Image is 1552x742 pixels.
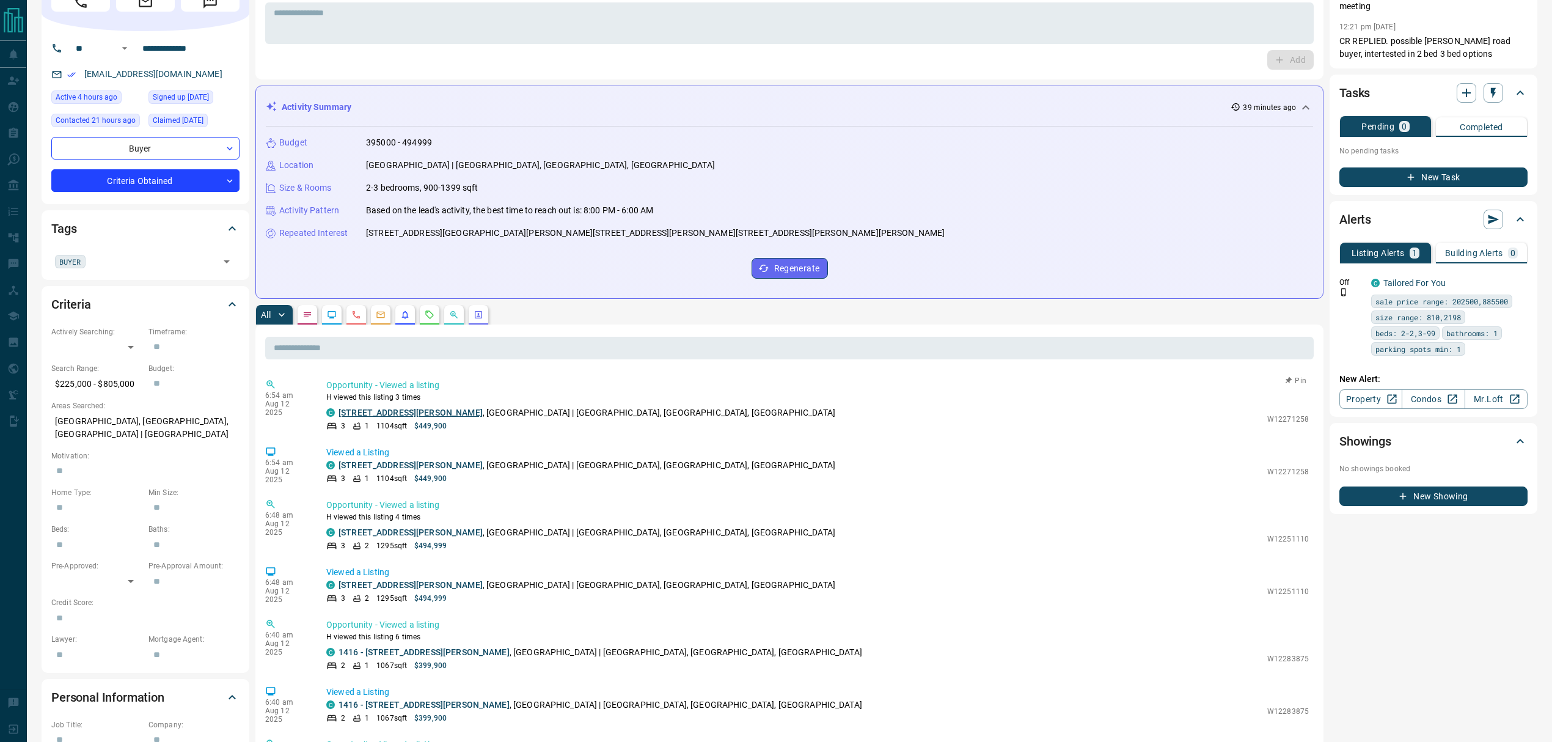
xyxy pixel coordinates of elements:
div: Tasks [1339,78,1528,108]
p: Activity Pattern [279,204,339,217]
p: Aug 12 2025 [265,467,308,484]
p: 1295 sqft [376,540,407,551]
p: Beds: [51,524,142,535]
p: Opportunity - Viewed a listing [326,499,1309,512]
p: Listing Alerts [1352,249,1405,257]
button: Open [117,41,132,56]
p: Mortgage Agent: [148,634,240,645]
p: New Alert: [1339,373,1528,386]
a: Condos [1402,389,1465,409]
p: 6:54 am [265,458,308,467]
h2: Tasks [1339,83,1370,103]
p: Activity Summary [282,101,351,114]
p: Aug 12 2025 [265,587,308,604]
p: Budget: [148,363,240,374]
span: Claimed [DATE] [153,114,203,127]
a: [STREET_ADDRESS][PERSON_NAME] [339,527,483,537]
p: 1 [365,660,369,671]
p: 1104 sqft [376,473,407,484]
p: 1067 sqft [376,660,407,671]
p: W12283875 [1267,706,1309,717]
p: [STREET_ADDRESS][GEOGRAPHIC_DATA][PERSON_NAME][STREET_ADDRESS][PERSON_NAME][STREET_ADDRESS][PERSO... [366,227,945,240]
p: , [GEOGRAPHIC_DATA] | [GEOGRAPHIC_DATA], [GEOGRAPHIC_DATA], [GEOGRAPHIC_DATA] [339,579,835,592]
p: Viewed a Listing [326,686,1309,699]
p: Credit Score: [51,597,240,608]
svg: Push Notification Only [1339,288,1348,296]
svg: Agent Actions [474,310,483,320]
p: , [GEOGRAPHIC_DATA] | [GEOGRAPHIC_DATA], [GEOGRAPHIC_DATA], [GEOGRAPHIC_DATA] [339,699,862,711]
p: Home Type: [51,487,142,498]
div: Mon Aug 11 2025 [51,114,142,131]
a: Tailored For You [1383,278,1446,288]
div: Personal Information [51,683,240,712]
svg: Calls [351,310,361,320]
h2: Criteria [51,295,91,314]
div: condos.ca [326,581,335,589]
p: , [GEOGRAPHIC_DATA] | [GEOGRAPHIC_DATA], [GEOGRAPHIC_DATA], [GEOGRAPHIC_DATA] [339,406,835,419]
button: Pin [1278,375,1314,386]
p: 1 [365,713,369,724]
p: Viewed a Listing [326,446,1309,459]
p: 3 [341,421,345,432]
span: Signed up [DATE] [153,91,209,103]
svg: Requests [425,310,434,320]
div: condos.ca [326,461,335,469]
div: Buyer [51,137,240,160]
p: Aug 12 2025 [265,707,308,724]
p: Pre-Approved: [51,560,142,571]
p: No showings booked [1339,463,1528,474]
p: Actively Searching: [51,326,142,337]
button: Regenerate [752,258,828,279]
p: 12:21 pm [DATE] [1339,23,1396,31]
p: Baths: [148,524,240,535]
h2: Personal Information [51,688,164,707]
p: 2 [341,660,345,671]
p: [GEOGRAPHIC_DATA] | [GEOGRAPHIC_DATA], [GEOGRAPHIC_DATA], [GEOGRAPHIC_DATA] [366,159,715,172]
p: 3 [341,473,345,484]
p: Company: [148,719,240,730]
p: Size & Rooms [279,182,332,194]
p: H viewed this listing 6 times [326,631,1309,642]
p: No pending tasks [1339,142,1528,160]
div: Mon Jul 28 2025 [148,90,240,108]
p: [GEOGRAPHIC_DATA], [GEOGRAPHIC_DATA], [GEOGRAPHIC_DATA] | [GEOGRAPHIC_DATA] [51,411,240,444]
p: Completed [1460,123,1503,131]
p: 6:48 am [265,578,308,587]
p: $494,999 [414,540,447,551]
p: 1 [365,421,369,432]
span: size range: 810,2198 [1375,311,1461,323]
p: Location [279,159,313,172]
p: Aug 12 2025 [265,400,308,417]
p: Search Range: [51,363,142,374]
p: $449,900 [414,421,447,432]
button: New Showing [1339,487,1528,506]
p: , [GEOGRAPHIC_DATA] | [GEOGRAPHIC_DATA], [GEOGRAPHIC_DATA], [GEOGRAPHIC_DATA] [339,459,835,472]
p: Lawyer: [51,634,142,645]
svg: Opportunities [449,310,459,320]
p: 2-3 bedrooms, 900-1399 sqft [366,182,478,194]
p: W12283875 [1267,653,1309,664]
svg: Notes [302,310,312,320]
span: Active 4 hours ago [56,91,117,103]
p: Timeframe: [148,326,240,337]
a: [STREET_ADDRESS][PERSON_NAME] [339,460,483,470]
p: 1 [1412,249,1417,257]
div: Showings [1339,427,1528,456]
p: $449,900 [414,473,447,484]
button: Open [218,253,235,270]
span: bathrooms: 1 [1446,327,1498,339]
div: Tags [51,214,240,243]
p: Pending [1361,122,1394,131]
p: W12251110 [1267,586,1309,597]
p: 6:40 am [265,631,308,639]
a: 1416 - [STREET_ADDRESS][PERSON_NAME] [339,647,510,657]
p: Min Size: [148,487,240,498]
p: Pre-Approval Amount: [148,560,240,571]
p: 0 [1510,249,1515,257]
svg: Email Verified [67,70,76,79]
div: condos.ca [326,700,335,709]
p: , [GEOGRAPHIC_DATA] | [GEOGRAPHIC_DATA], [GEOGRAPHIC_DATA], [GEOGRAPHIC_DATA] [339,526,835,539]
p: W12251110 [1267,534,1309,545]
p: Viewed a Listing [326,566,1309,579]
p: CR REPLIED. possible [PERSON_NAME] road buyer, intertested in 2 bed 3 bed options [1339,35,1528,61]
